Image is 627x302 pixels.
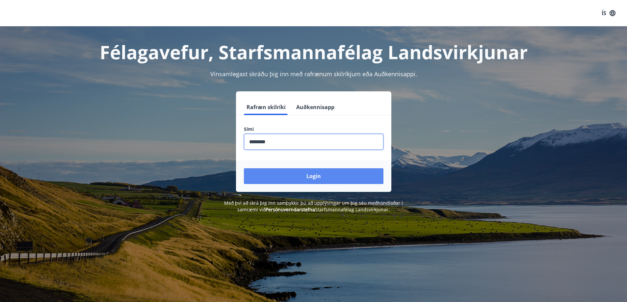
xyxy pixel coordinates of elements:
h1: Félagavefur, Starfsmannafélag Landsvirkjunar [85,39,543,64]
a: Persónuverndarstefna [266,206,315,213]
span: Með því að skrá þig inn samþykkir þú að upplýsingar um þig séu meðhöndlaðar í samræmi við Starfsm... [224,200,403,213]
button: ÍS [598,7,619,19]
span: Vinsamlegast skráðu þig inn með rafrænum skilríkjum eða Auðkennisappi. [210,70,417,78]
button: Auðkennisapp [294,99,337,115]
button: Login [244,168,383,184]
label: Sími [244,126,383,132]
button: Rafræn skilríki [244,99,288,115]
